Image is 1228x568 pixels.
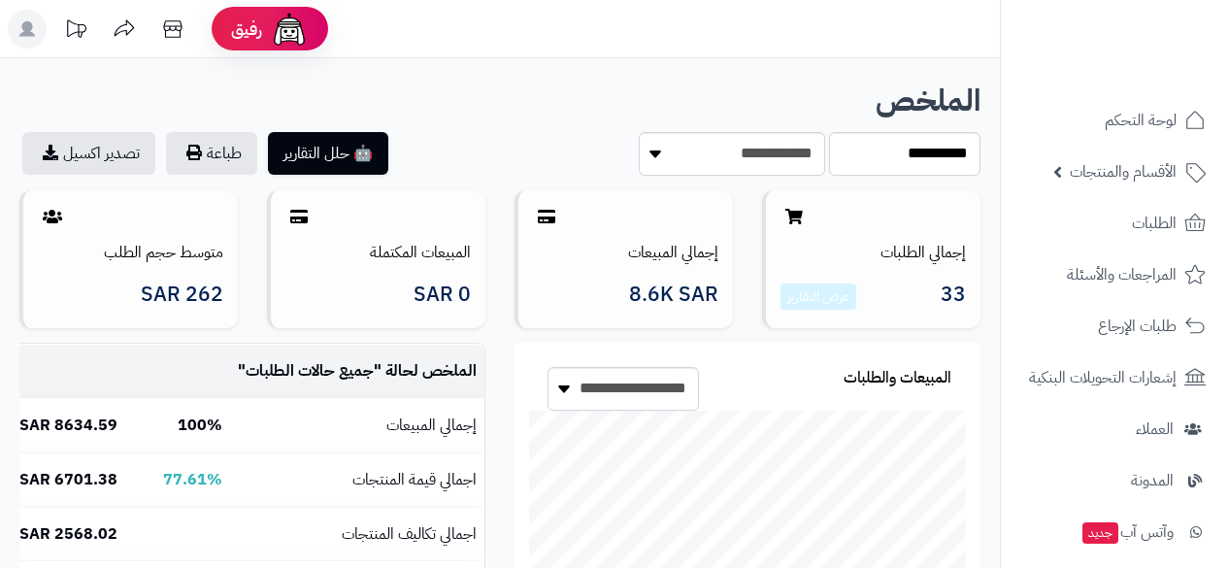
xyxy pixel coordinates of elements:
[941,284,966,311] span: 33
[1098,313,1177,340] span: طلبات الإرجاع
[1012,303,1216,350] a: طلبات الإرجاع
[166,132,257,175] button: طباعة
[628,241,718,264] a: إجمالي المبيعات
[1131,467,1174,494] span: المدونة
[1012,457,1216,504] a: المدونة
[230,399,484,452] td: إجمالي المبيعات
[141,284,223,306] span: 262 SAR
[1029,364,1177,391] span: إشعارات التحويلات البنكية
[178,414,222,437] b: 100%
[1012,200,1216,247] a: الطلبات
[246,359,374,383] span: جميع حالات الطلبات
[19,522,117,546] b: 2568.02 SAR
[230,453,484,507] td: اجمالي قيمة المنتجات
[231,17,262,41] span: رفيق
[1136,416,1174,443] span: العملاء
[268,132,388,175] button: 🤖 حلل التقارير
[1082,522,1118,544] span: جديد
[1012,251,1216,298] a: المراجعات والأسئلة
[876,78,980,123] b: الملخص
[104,241,223,264] a: متوسط حجم الطلب
[880,241,966,264] a: إجمالي الطلبات
[230,345,484,398] td: الملخص لحالة " "
[844,370,951,387] h3: المبيعات والطلبات
[230,508,484,561] td: اجمالي تكاليف المنتجات
[1132,210,1177,237] span: الطلبات
[370,241,471,264] a: المبيعات المكتملة
[1012,406,1216,452] a: العملاء
[22,132,155,175] a: تصدير اكسيل
[1012,354,1216,401] a: إشعارات التحويلات البنكية
[270,10,309,49] img: ai-face.png
[51,10,100,53] a: تحديثات المنصة
[163,468,222,491] b: 77.61%
[1067,261,1177,288] span: المراجعات والأسئلة
[1070,158,1177,185] span: الأقسام والمنتجات
[414,284,471,306] span: 0 SAR
[1012,97,1216,144] a: لوحة التحكم
[1105,107,1177,134] span: لوحة التحكم
[19,468,117,491] b: 6701.38 SAR
[19,414,117,437] b: 8634.59 SAR
[787,286,849,307] a: عرض التقارير
[1080,518,1174,546] span: وآتس آب
[1012,509,1216,555] a: وآتس آبجديد
[629,284,718,306] span: 8.6K SAR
